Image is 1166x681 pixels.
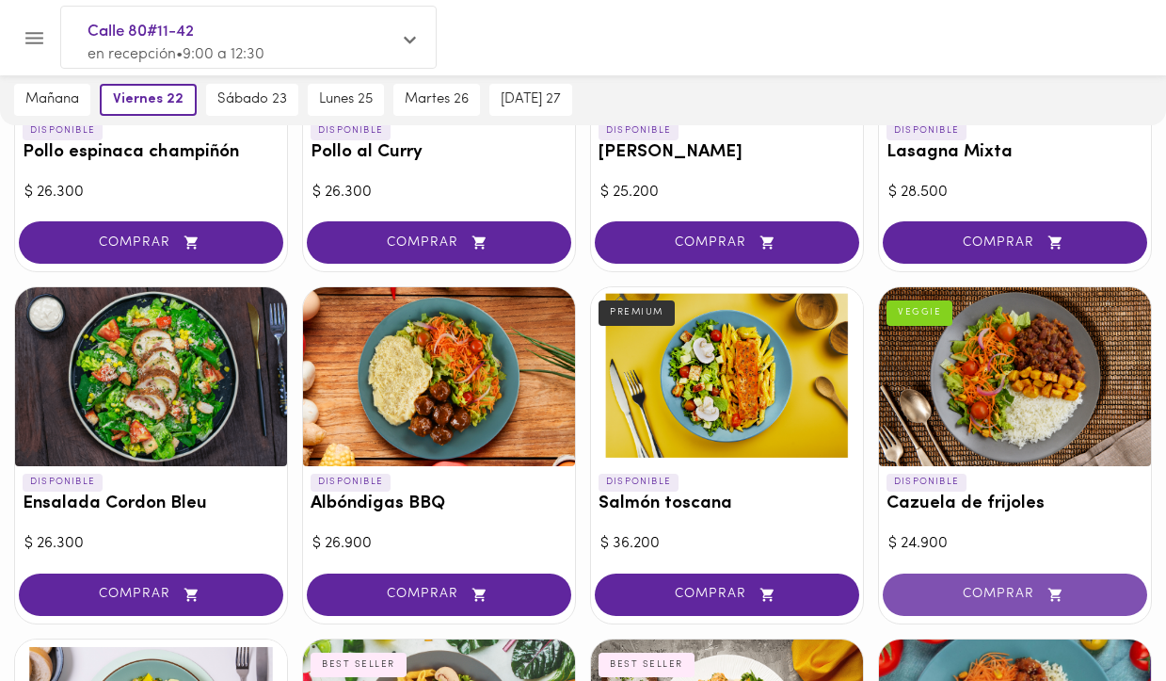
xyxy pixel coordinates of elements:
button: viernes 22 [100,84,197,116]
button: [DATE] 27 [489,84,572,116]
div: $ 36.200 [600,533,854,555]
div: PREMIUM [599,300,675,325]
span: COMPRAR [906,587,1124,603]
div: $ 26.300 [24,533,278,555]
span: COMPRAR [330,587,548,603]
button: martes 26 [393,84,480,116]
div: $ 25.200 [600,182,854,203]
button: sábado 23 [206,84,298,116]
button: COMPRAR [883,574,1147,616]
span: COMPRAR [330,235,548,251]
button: COMPRAR [595,574,859,616]
button: mañana [14,84,90,116]
p: DISPONIBLE [311,474,391,491]
h3: Ensalada Cordon Bleu [23,495,280,514]
button: COMPRAR [19,221,283,264]
button: COMPRAR [307,221,571,264]
button: Menu [11,15,57,61]
h3: Cazuela de frijoles [886,495,1143,514]
span: mañana [25,91,79,108]
button: COMPRAR [307,574,571,616]
p: DISPONIBLE [886,122,966,139]
h3: Salmón toscana [599,495,855,514]
p: DISPONIBLE [23,122,103,139]
span: [DATE] 27 [501,91,561,108]
div: BEST SELLER [599,653,695,677]
span: en recepción • 9:00 a 12:30 [88,47,264,62]
div: $ 28.500 [888,182,1142,203]
h3: Albóndigas BBQ [311,495,567,514]
p: DISPONIBLE [886,474,966,491]
h3: Pollo al Curry [311,143,567,163]
div: $ 24.900 [888,533,1142,555]
span: COMPRAR [618,235,836,251]
span: sábado 23 [217,91,287,108]
button: COMPRAR [19,574,283,616]
div: $ 26.300 [312,182,566,203]
p: DISPONIBLE [599,474,679,491]
div: Salmón toscana [591,287,863,466]
button: COMPRAR [883,221,1147,264]
span: martes 26 [405,91,469,108]
span: COMPRAR [42,587,260,603]
span: lunes 25 [319,91,373,108]
span: COMPRAR [618,587,836,603]
div: Ensalada Cordon Bleu [15,287,287,466]
iframe: Messagebird Livechat Widget [1057,572,1147,662]
p: DISPONIBLE [23,474,103,491]
span: viernes 22 [113,91,184,108]
div: VEGGIE [886,300,952,325]
button: lunes 25 [308,84,384,116]
h3: [PERSON_NAME] [599,143,855,163]
div: $ 26.300 [24,182,278,203]
span: COMPRAR [906,235,1124,251]
div: Cazuela de frijoles [879,287,1151,466]
p: DISPONIBLE [599,122,679,139]
span: Calle 80#11-42 [88,20,391,44]
div: Albóndigas BBQ [303,287,575,466]
span: COMPRAR [42,235,260,251]
button: COMPRAR [595,221,859,264]
div: BEST SELLER [311,653,407,677]
h3: Pollo espinaca champiñón [23,143,280,163]
p: DISPONIBLE [311,122,391,139]
div: $ 26.900 [312,533,566,555]
h3: Lasagna Mixta [886,143,1143,163]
